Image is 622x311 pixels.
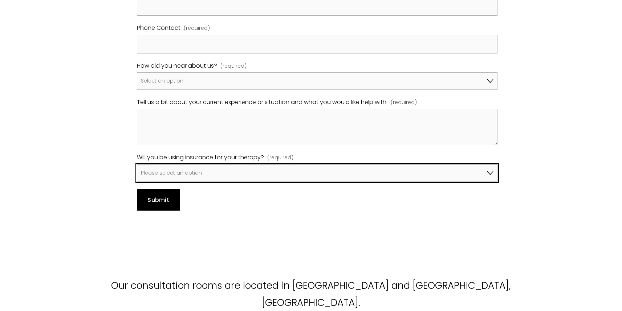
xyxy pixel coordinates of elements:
[220,61,247,71] span: (required)
[267,153,293,162] span: (required)
[391,98,417,107] span: (required)
[137,152,264,163] span: Will you be using insurance for your therapy?
[137,23,180,33] span: Phone Contact
[184,24,210,33] span: (required)
[137,164,497,182] select: Will you be using insurance for your therapy?
[137,61,217,71] span: How did you hear about us?
[137,97,387,108] span: Tell us a bit about your current experience or situation and what you would like help with.
[147,196,169,204] span: Submit
[137,189,180,211] button: SubmitSubmit
[137,72,497,89] select: How did you hear about us?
